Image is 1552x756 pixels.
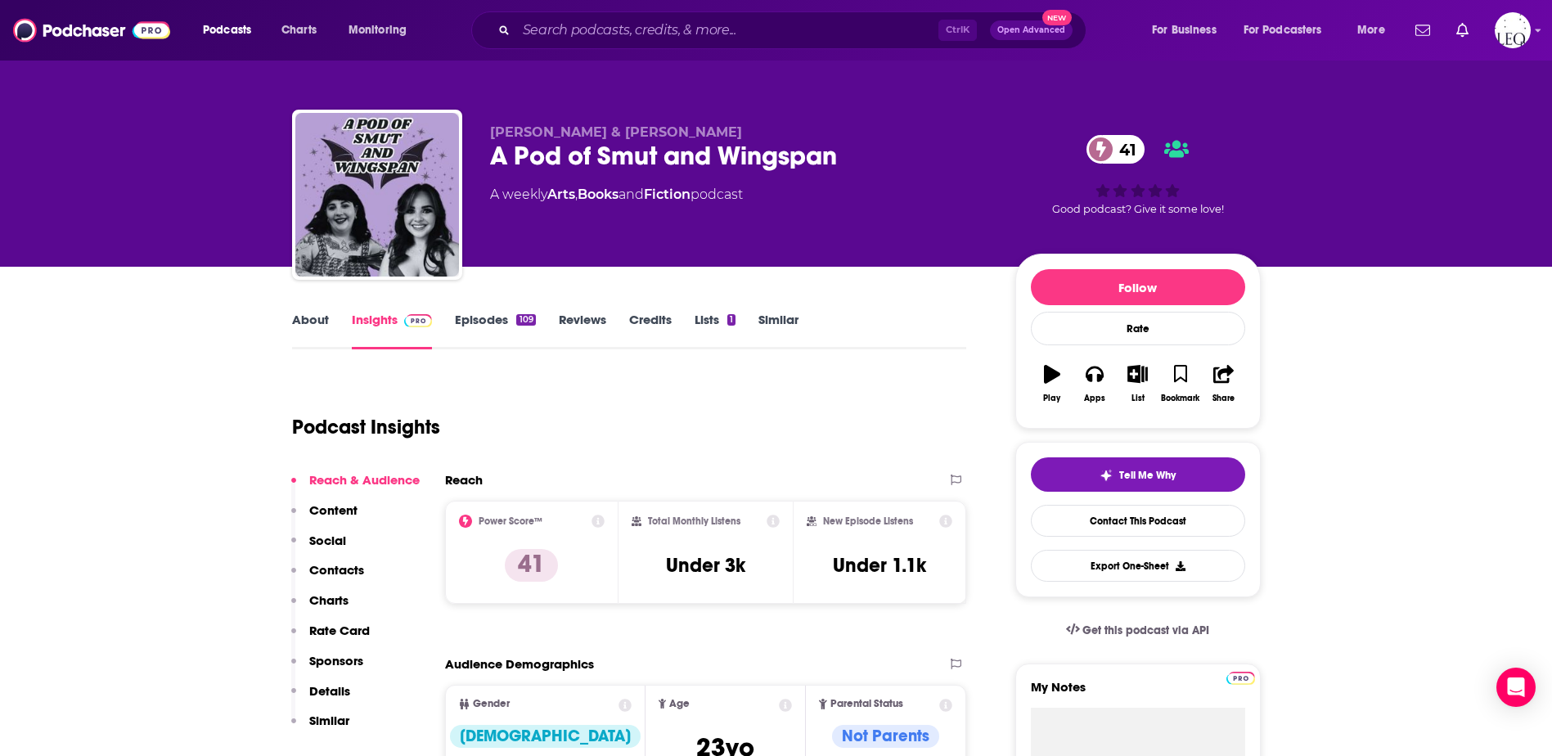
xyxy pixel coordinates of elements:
[1202,354,1244,413] button: Share
[1159,354,1202,413] button: Bookmark
[516,17,938,43] input: Search podcasts, credits, & more...
[1346,17,1406,43] button: open menu
[450,725,641,748] div: [DEMOGRAPHIC_DATA]
[445,472,483,488] h2: Reach
[1031,312,1245,345] div: Rate
[1140,17,1237,43] button: open menu
[830,699,903,709] span: Parental Status
[292,415,440,439] h1: Podcast Insights
[1015,124,1261,226] div: 41Good podcast? Give it some love!
[1073,354,1116,413] button: Apps
[695,312,736,349] a: Lists1
[669,699,690,709] span: Age
[990,20,1073,40] button: Open AdvancedNew
[1103,135,1145,164] span: 41
[516,314,535,326] div: 109
[1042,10,1072,25] span: New
[309,562,364,578] p: Contacts
[291,472,420,502] button: Reach & Audience
[1052,203,1224,215] span: Good podcast? Give it some love!
[666,553,745,578] h3: Under 3k
[648,515,740,527] h2: Total Monthly Listens
[1031,679,1245,708] label: My Notes
[473,699,510,709] span: Gender
[1082,623,1209,637] span: Get this podcast via API
[619,187,644,202] span: and
[547,187,575,202] a: Arts
[1031,505,1245,537] a: Contact This Podcast
[1131,394,1145,403] div: List
[309,713,349,728] p: Similar
[309,502,358,518] p: Content
[191,17,272,43] button: open menu
[1495,12,1531,48] button: Show profile menu
[291,653,363,683] button: Sponsors
[1226,669,1255,685] a: Pro website
[629,312,672,349] a: Credits
[559,312,606,349] a: Reviews
[445,656,594,672] h2: Audience Demographics
[1226,672,1255,685] img: Podchaser Pro
[833,553,926,578] h3: Under 1.1k
[292,312,329,349] a: About
[352,312,433,349] a: InsightsPodchaser Pro
[1450,16,1475,44] a: Show notifications dropdown
[1031,354,1073,413] button: Play
[1053,610,1223,650] a: Get this podcast via API
[309,533,346,548] p: Social
[1100,469,1113,482] img: tell me why sparkle
[1031,457,1245,492] button: tell me why sparkleTell Me Why
[479,515,542,527] h2: Power Score™
[291,502,358,533] button: Content
[309,472,420,488] p: Reach & Audience
[291,623,370,653] button: Rate Card
[1495,12,1531,48] span: Logged in as LeoPR
[1119,469,1176,482] span: Tell Me Why
[997,26,1065,34] span: Open Advanced
[1496,668,1536,707] div: Open Intercom Messenger
[309,653,363,668] p: Sponsors
[309,683,350,699] p: Details
[758,312,798,349] a: Similar
[575,187,578,202] span: ,
[1031,269,1245,305] button: Follow
[1084,394,1105,403] div: Apps
[13,15,170,46] img: Podchaser - Follow, Share and Rate Podcasts
[490,185,743,205] div: A weekly podcast
[271,17,326,43] a: Charts
[490,124,742,140] span: [PERSON_NAME] & [PERSON_NAME]
[1357,19,1385,42] span: More
[291,533,346,563] button: Social
[291,592,349,623] button: Charts
[1161,394,1199,403] div: Bookmark
[1086,135,1145,164] a: 41
[404,314,433,327] img: Podchaser Pro
[1233,17,1346,43] button: open menu
[295,113,459,277] img: A Pod of Smut and Wingspan
[1031,550,1245,582] button: Export One-Sheet
[291,713,349,743] button: Similar
[1495,12,1531,48] img: User Profile
[1152,19,1217,42] span: For Business
[1043,394,1060,403] div: Play
[1244,19,1322,42] span: For Podcasters
[832,725,939,748] div: Not Parents
[727,314,736,326] div: 1
[281,19,317,42] span: Charts
[349,19,407,42] span: Monitoring
[203,19,251,42] span: Podcasts
[1116,354,1158,413] button: List
[291,562,364,592] button: Contacts
[505,549,558,582] p: 41
[823,515,913,527] h2: New Episode Listens
[309,623,370,638] p: Rate Card
[938,20,977,41] span: Ctrl K
[337,17,428,43] button: open menu
[291,683,350,713] button: Details
[455,312,535,349] a: Episodes109
[578,187,619,202] a: Books
[1409,16,1437,44] a: Show notifications dropdown
[487,11,1102,49] div: Search podcasts, credits, & more...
